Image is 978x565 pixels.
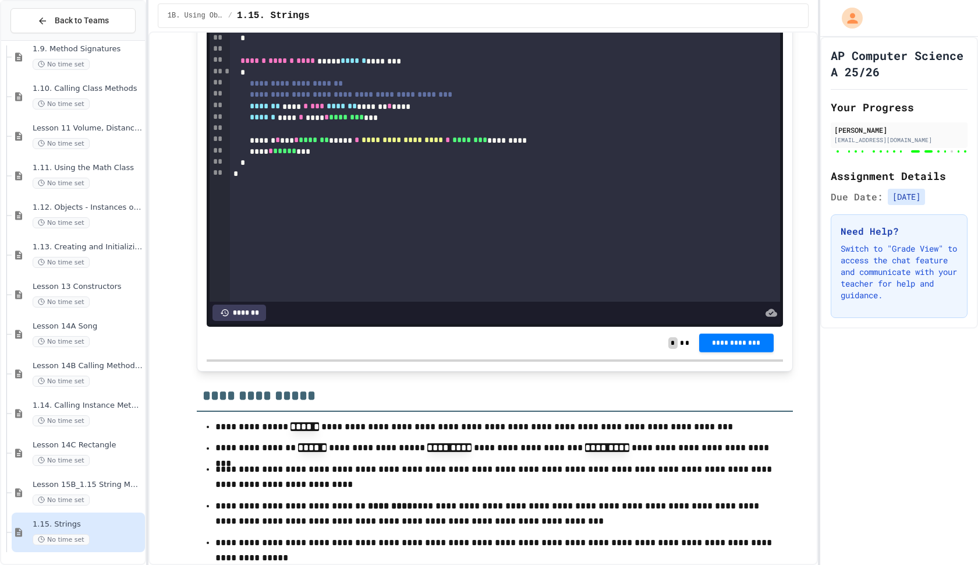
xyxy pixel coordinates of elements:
[831,99,968,115] h2: Your Progress
[33,59,90,70] span: No time set
[33,376,90,387] span: No time set
[831,190,883,204] span: Due Date:
[33,336,90,347] span: No time set
[237,9,310,23] span: 1.15. Strings
[33,415,90,426] span: No time set
[33,520,143,529] span: 1.15. Strings
[168,11,224,20] span: 1B. Using Objects and Methods
[830,5,866,31] div: My Account
[33,480,143,490] span: Lesson 15B_1.15 String Methods Demonstration
[33,123,143,133] span: Lesson 11 Volume, Distance, & Quadratic Formula
[10,8,136,33] button: Back to Teams
[33,495,90,506] span: No time set
[834,125,964,135] div: [PERSON_NAME]
[831,47,968,80] h1: AP Computer Science A 25/26
[841,243,958,301] p: Switch to "Grade View" to access the chat feature and communicate with your teacher for help and ...
[888,189,925,205] span: [DATE]
[33,203,143,213] span: 1.12. Objects - Instances of Classes
[33,178,90,189] span: No time set
[33,44,143,54] span: 1.9. Method Signatures
[33,217,90,228] span: No time set
[33,242,143,252] span: 1.13. Creating and Initializing Objects: Constructors
[33,296,90,308] span: No time set
[33,322,143,331] span: Lesson 14A Song
[33,282,143,292] span: Lesson 13 Constructors
[841,224,958,238] h3: Need Help?
[33,534,90,545] span: No time set
[33,440,143,450] span: Lesson 14C Rectangle
[55,15,109,27] span: Back to Teams
[33,361,143,371] span: Lesson 14B Calling Methods with Parameters
[228,11,232,20] span: /
[834,136,964,144] div: [EMAIL_ADDRESS][DOMAIN_NAME]
[33,98,90,110] span: No time set
[33,163,143,173] span: 1.11. Using the Math Class
[33,138,90,149] span: No time set
[33,257,90,268] span: No time set
[831,168,968,184] h2: Assignment Details
[33,455,90,466] span: No time set
[33,401,143,411] span: 1.14. Calling Instance Methods
[33,84,143,94] span: 1.10. Calling Class Methods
